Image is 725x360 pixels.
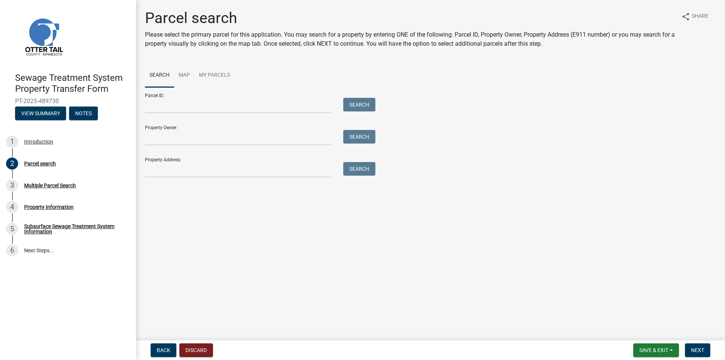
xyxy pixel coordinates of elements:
[15,107,66,120] button: View Summary
[15,73,130,94] h4: Sewage Treatment System Property Transfer Form
[24,183,76,188] div: Multiple Parcel Search
[633,343,679,357] button: Save & Exit
[681,12,690,21] i: share
[145,63,174,88] a: Search
[15,97,121,105] span: PT-2025-489730
[685,343,710,357] button: Next
[343,98,375,111] button: Search
[6,136,18,148] div: 1
[69,107,98,120] button: Notes
[179,343,213,357] button: Discard
[6,179,18,192] div: 3
[675,9,714,24] button: shareShare
[174,63,194,88] a: Map
[6,201,18,213] div: 4
[24,139,53,144] div: Introduction
[151,343,176,357] button: Back
[24,204,74,210] div: Property Information
[24,224,124,234] div: Subsurface Sewage Treatment System Information
[157,347,170,353] span: Back
[343,162,375,176] button: Search
[145,30,675,48] p: Please select the primary parcel for this application. You may search for a property by entering ...
[343,130,375,144] button: Search
[639,347,668,353] span: Save & Exit
[692,12,708,21] span: Share
[194,63,234,88] a: My Parcels
[691,347,704,353] span: Next
[6,223,18,235] div: 5
[145,9,675,27] h1: Parcel search
[15,111,66,117] wm-modal-confirm: Summary
[69,111,98,117] wm-modal-confirm: Notes
[15,8,72,65] img: Otter Tail County, Minnesota
[24,161,56,166] div: Parcel search
[6,244,18,256] div: 6
[6,158,18,170] div: 2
